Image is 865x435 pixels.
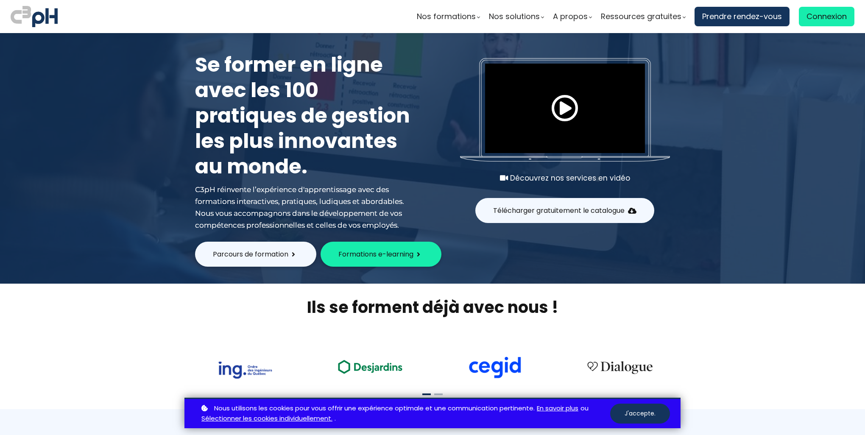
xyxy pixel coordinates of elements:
span: Nos formations [417,10,476,23]
span: Télécharger gratuitement le catalogue [493,205,625,216]
a: En savoir plus [537,403,578,414]
img: cdf238afa6e766054af0b3fe9d0794df.png [468,357,522,379]
span: Nous utilisons les cookies pour vous offrir une expérience optimale et une communication pertinente. [214,403,535,414]
a: Connexion [799,7,854,26]
button: Parcours de formation [195,242,316,267]
span: Prendre rendez-vous [702,10,782,23]
img: logo C3PH [11,4,58,29]
h2: Ils se forment déjà avec nous ! [184,296,681,318]
span: Connexion [806,10,847,23]
img: 4cbfeea6ce3138713587aabb8dcf64fe.png [582,356,658,379]
img: 73f878ca33ad2a469052bbe3fa4fd140.png [218,362,272,379]
a: Prendre rendez-vous [695,7,790,26]
div: Découvrez nos services en vidéo [460,172,670,184]
button: Formations e-learning [321,242,441,267]
span: Formations e-learning [338,249,413,259]
span: A propos [553,10,588,23]
p: ou . [199,403,610,424]
div: C3pH réinvente l’expérience d'apprentissage avec des formations interactives, pratiques, ludiques... [195,184,416,231]
h1: Se former en ligne avec les 100 pratiques de gestion les plus innovantes au monde. [195,52,416,179]
span: Parcours de formation [213,249,288,259]
span: Ressources gratuites [601,10,681,23]
img: ea49a208ccc4d6e7deb170dc1c457f3b.png [332,355,408,378]
button: J'accepte. [610,404,670,424]
a: Sélectionner les cookies individuellement. [201,413,332,424]
span: Nos solutions [489,10,540,23]
button: Télécharger gratuitement le catalogue [475,198,654,223]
